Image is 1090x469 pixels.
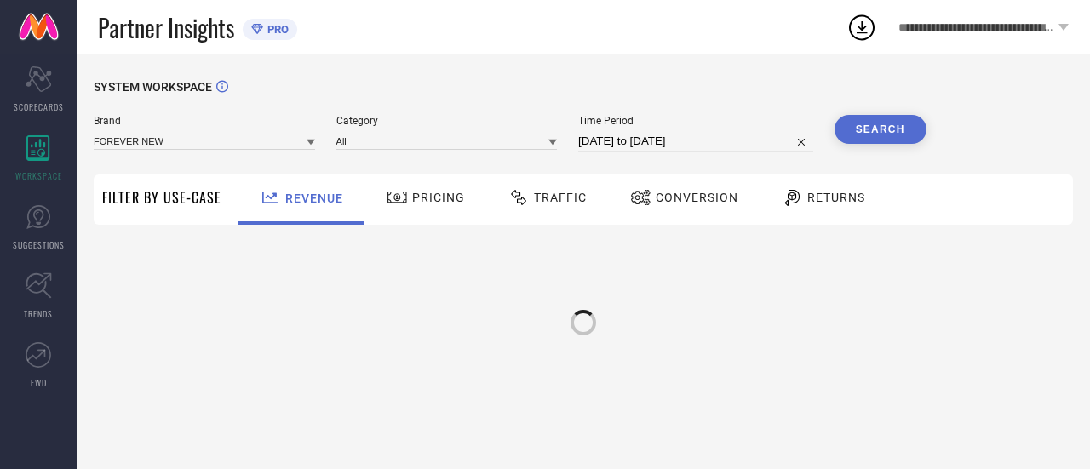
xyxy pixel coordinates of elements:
[835,115,926,144] button: Search
[656,191,738,204] span: Conversion
[102,187,221,208] span: Filter By Use-Case
[578,131,813,152] input: Select time period
[31,376,47,389] span: FWD
[534,191,587,204] span: Traffic
[285,192,343,205] span: Revenue
[846,12,877,43] div: Open download list
[578,115,813,127] span: Time Period
[94,80,212,94] span: SYSTEM WORKSPACE
[94,115,315,127] span: Brand
[15,169,62,182] span: WORKSPACE
[807,191,865,204] span: Returns
[14,100,64,113] span: SCORECARDS
[336,115,558,127] span: Category
[412,191,465,204] span: Pricing
[263,23,289,36] span: PRO
[98,10,234,45] span: Partner Insights
[24,307,53,320] span: TRENDS
[13,238,65,251] span: SUGGESTIONS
